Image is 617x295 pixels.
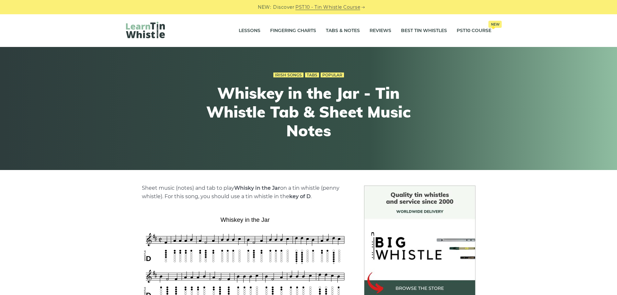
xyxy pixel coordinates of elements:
[370,23,391,39] a: Reviews
[326,23,360,39] a: Tabs & Notes
[273,73,303,78] a: Irish Songs
[305,73,319,78] a: Tabs
[189,84,428,140] h1: Whiskey in the Jar - Tin Whistle Tab & Sheet Music Notes
[488,21,502,28] span: New
[126,22,165,38] img: LearnTinWhistle.com
[289,193,311,199] strong: key of D
[270,23,316,39] a: Fingering Charts
[239,23,260,39] a: Lessons
[457,23,491,39] a: PST10 CourseNew
[401,23,447,39] a: Best Tin Whistles
[142,184,348,201] p: Sheet music (notes) and tab to play on a tin whistle (penny whistle). For this song, you should u...
[234,185,280,191] strong: Whisky in the Jar
[321,73,344,78] a: Popular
